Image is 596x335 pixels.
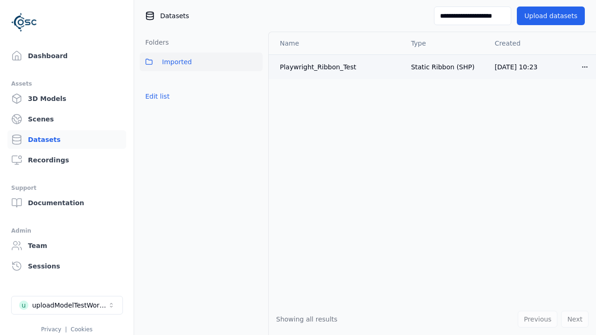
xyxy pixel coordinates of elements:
[11,225,122,236] div: Admin
[7,194,126,212] a: Documentation
[7,151,126,169] a: Recordings
[494,63,537,71] span: [DATE] 10:23
[162,56,192,67] span: Imported
[140,38,169,47] h3: Folders
[7,47,126,65] a: Dashboard
[404,54,488,79] td: Static Ribbon (SHP)
[7,130,126,149] a: Datasets
[517,7,585,25] button: Upload datasets
[65,326,67,333] span: |
[140,53,263,71] button: Imported
[7,236,126,255] a: Team
[41,326,61,333] a: Privacy
[7,257,126,275] a: Sessions
[11,296,123,315] button: Select a workspace
[269,32,404,54] th: Name
[404,32,488,54] th: Type
[11,182,122,194] div: Support
[276,315,338,323] span: Showing all results
[7,110,126,128] a: Scenes
[140,88,175,105] button: Edit list
[71,326,93,333] a: Cookies
[11,78,122,89] div: Assets
[11,9,37,35] img: Logo
[487,32,574,54] th: Created
[160,11,189,20] span: Datasets
[19,301,28,310] div: u
[32,301,108,310] div: uploadModelTestWorkspace
[280,62,396,72] div: Playwright_Ribbon_Test
[7,89,126,108] a: 3D Models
